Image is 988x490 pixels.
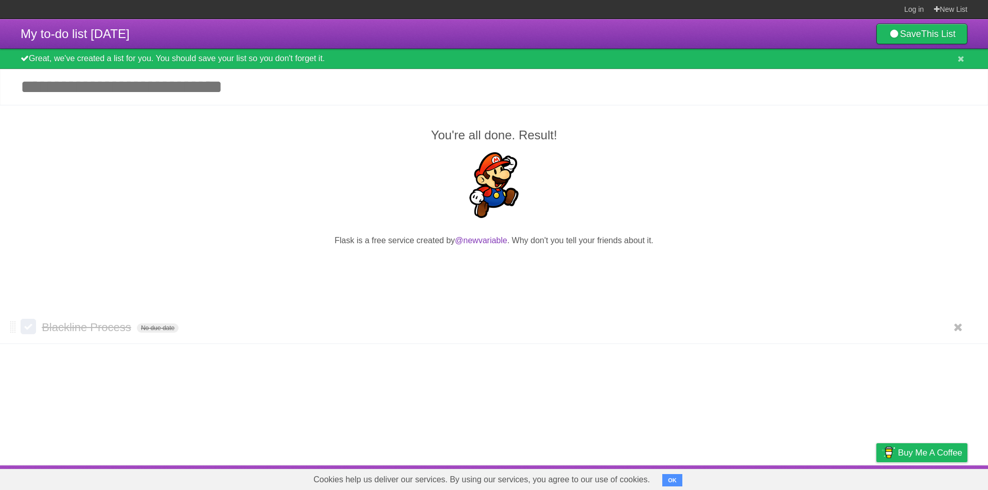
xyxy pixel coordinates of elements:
span: My to-do list [DATE] [21,27,130,41]
a: @newvariable [455,236,507,245]
label: Done [21,319,36,334]
h2: You're all done. Result! [21,126,967,144]
iframe: X Post Button [475,260,513,274]
span: Buy me a coffee [898,444,962,462]
img: Buy me a coffee [881,444,895,461]
span: Cookies help us deliver our services. By using our services, you agree to our use of cookies. [303,469,660,490]
a: About [739,468,761,487]
span: Blackline Process [42,321,134,334]
img: Super Mario [461,152,527,218]
a: SaveThis List [876,24,967,44]
p: Flask is a free service created by . Why don't you tell your friends about it. [21,234,967,247]
span: No due date [137,323,179,333]
a: Developers [773,468,815,487]
a: Privacy [863,468,890,487]
a: Terms [828,468,851,487]
a: Suggest a feature [903,468,967,487]
a: Buy me a coffee [876,443,967,462]
button: OK [662,474,682,486]
b: This List [921,29,956,39]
